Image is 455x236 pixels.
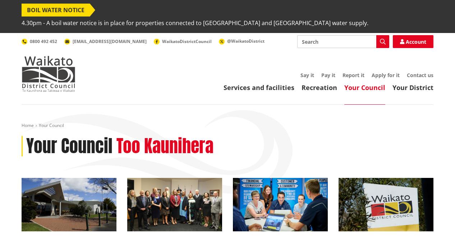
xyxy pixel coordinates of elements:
a: Apply for it [372,72,400,79]
a: Pay it [321,72,335,79]
span: @WaikatoDistrict [227,38,265,44]
img: 2022 Council [127,178,222,231]
a: @WaikatoDistrict [219,38,265,44]
a: Your District [392,83,433,92]
input: Search input [297,35,389,48]
a: Recreation [302,83,337,92]
a: 0800 492 452 [22,38,57,44]
img: Waikato District Council - Te Kaunihera aa Takiwaa o Waikato [22,56,75,92]
a: Account [393,35,433,48]
img: WDC Building 0015 [22,178,116,231]
nav: breadcrumb [22,123,433,129]
span: Your Council [39,122,64,128]
span: [EMAIL_ADDRESS][DOMAIN_NAME] [73,38,147,44]
a: WaikatoDistrictCouncil [154,38,212,44]
a: [EMAIL_ADDRESS][DOMAIN_NAME] [64,38,147,44]
a: Say it [300,72,314,79]
span: BOIL WATER NOTICE [22,4,90,16]
span: WaikatoDistrictCouncil [162,38,212,44]
h1: Your Council [26,136,112,157]
a: Your Council [344,83,385,92]
span: 0800 492 452 [30,38,57,44]
img: Waikato-District-Council-sign [339,178,433,231]
a: Report it [343,72,364,79]
img: Office staff in meeting - Career page [233,178,328,231]
a: Services and facilities [224,83,294,92]
a: Home [22,122,34,128]
span: 4.30pm - A boil water notice is in place for properties connected to [GEOGRAPHIC_DATA] and [GEOGR... [22,16,368,29]
a: Contact us [407,72,433,79]
h2: Too Kaunihera [116,136,213,157]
